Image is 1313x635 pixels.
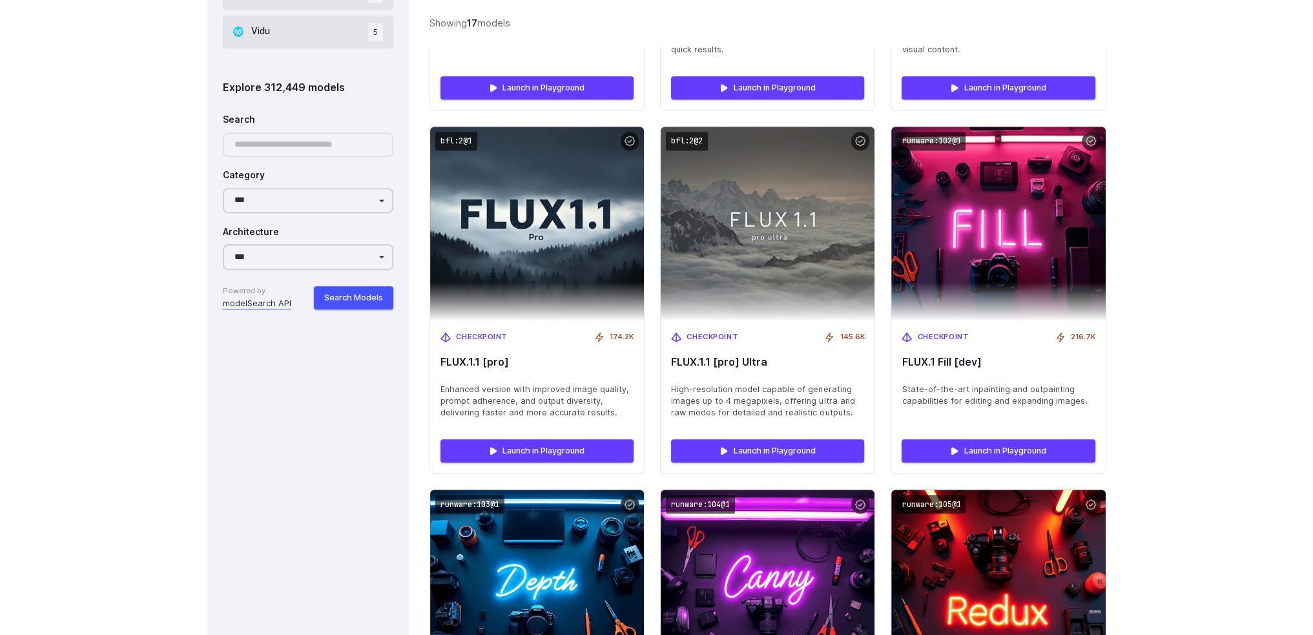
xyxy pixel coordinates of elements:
[430,127,644,321] img: FLUX.1.1 [pro]
[896,132,966,151] code: runware:102@1
[917,331,969,343] span: Checkpoint
[840,331,864,343] span: 145.6K
[223,79,394,96] div: Explore 312,449 models
[223,16,394,48] button: Vidu 5
[687,331,738,343] span: Checkpoint
[902,439,1095,463] a: Launch in Playground
[251,25,270,39] span: Vidu
[223,286,291,297] span: Powered by
[902,76,1095,99] a: Launch in Playground
[368,23,383,41] span: 5
[891,127,1105,321] img: FLUX.1 Fill [dev]
[902,356,1095,368] span: FLUX.1 Fill [dev]
[671,76,864,99] a: Launch in Playground
[456,331,508,343] span: Checkpoint
[435,495,504,514] code: runware:103@1
[440,76,634,99] a: Launch in Playground
[666,495,735,514] code: runware:104@1
[223,188,394,213] select: Category
[467,17,477,28] strong: 17
[896,495,966,514] code: runware:105@1
[440,356,634,368] span: FLUX.1.1 [pro]
[223,169,265,183] label: Category
[661,127,874,321] img: FLUX.1.1 [pro] Ultra
[223,297,291,310] a: modelSearch API
[440,439,634,463] a: Launch in Playground
[435,132,477,151] code: bfl:2@1
[440,384,634,419] span: Enhanced version with improved image quality, prompt adherence, and output diversity, delivering ...
[902,384,1095,407] span: State-of-the-art inpainting and outpainting capabilities for editing and expanding images.
[314,286,393,309] button: Search Models
[429,16,510,30] div: Showing models
[671,384,864,419] span: High-resolution model capable of generating images up to 4 megapixels, offering ultra and raw mod...
[223,113,255,127] label: Search
[1071,331,1095,343] span: 216.7K
[223,244,394,269] select: Architecture
[610,331,634,343] span: 174.2K
[671,356,864,368] span: FLUX.1.1 [pro] Ultra
[671,439,864,463] a: Launch in Playground
[666,132,708,151] code: bfl:2@2
[223,225,279,240] label: Architecture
